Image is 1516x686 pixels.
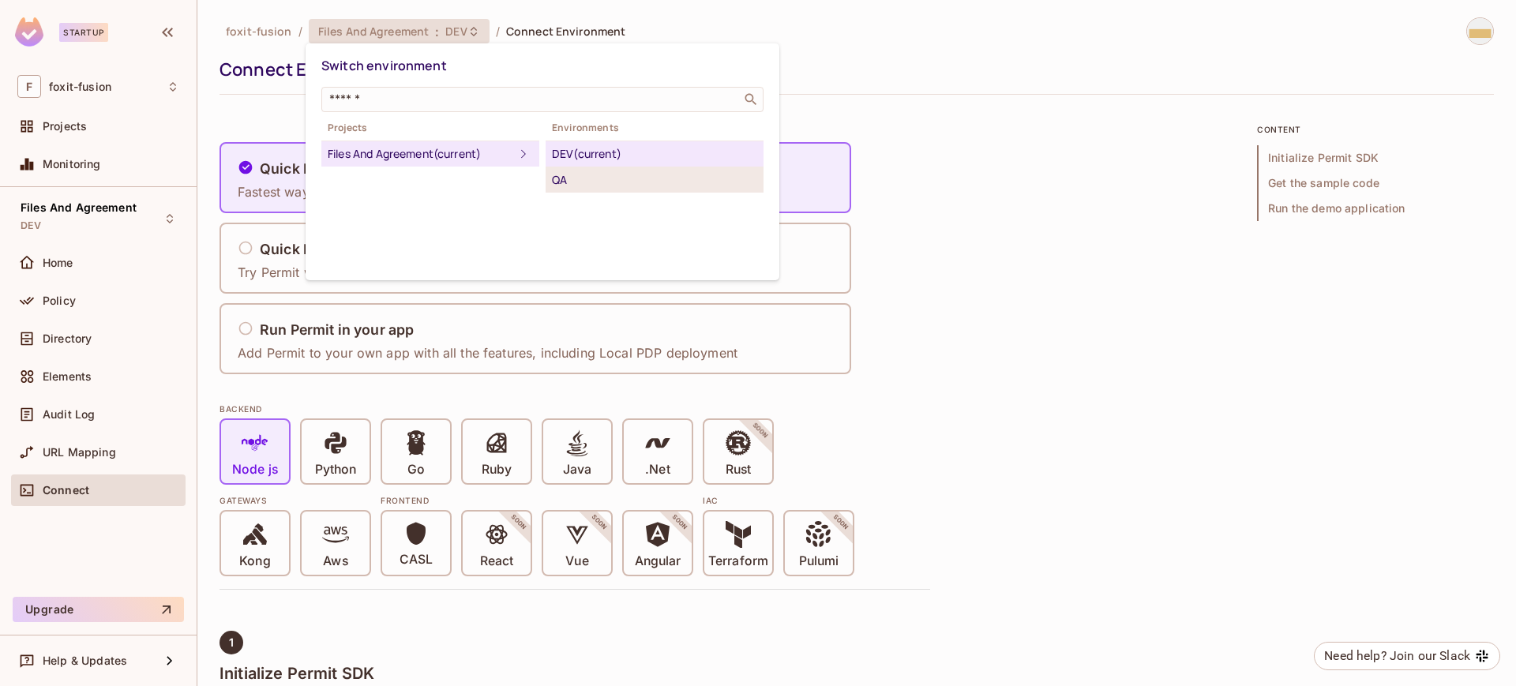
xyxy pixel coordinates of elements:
div: Need help? Join our Slack [1324,647,1470,665]
div: Files And Agreement (current) [328,144,514,163]
span: Environments [546,122,764,134]
div: DEV (current) [552,144,757,163]
span: Switch environment [321,57,447,74]
div: QA [552,171,757,189]
span: Projects [321,122,539,134]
